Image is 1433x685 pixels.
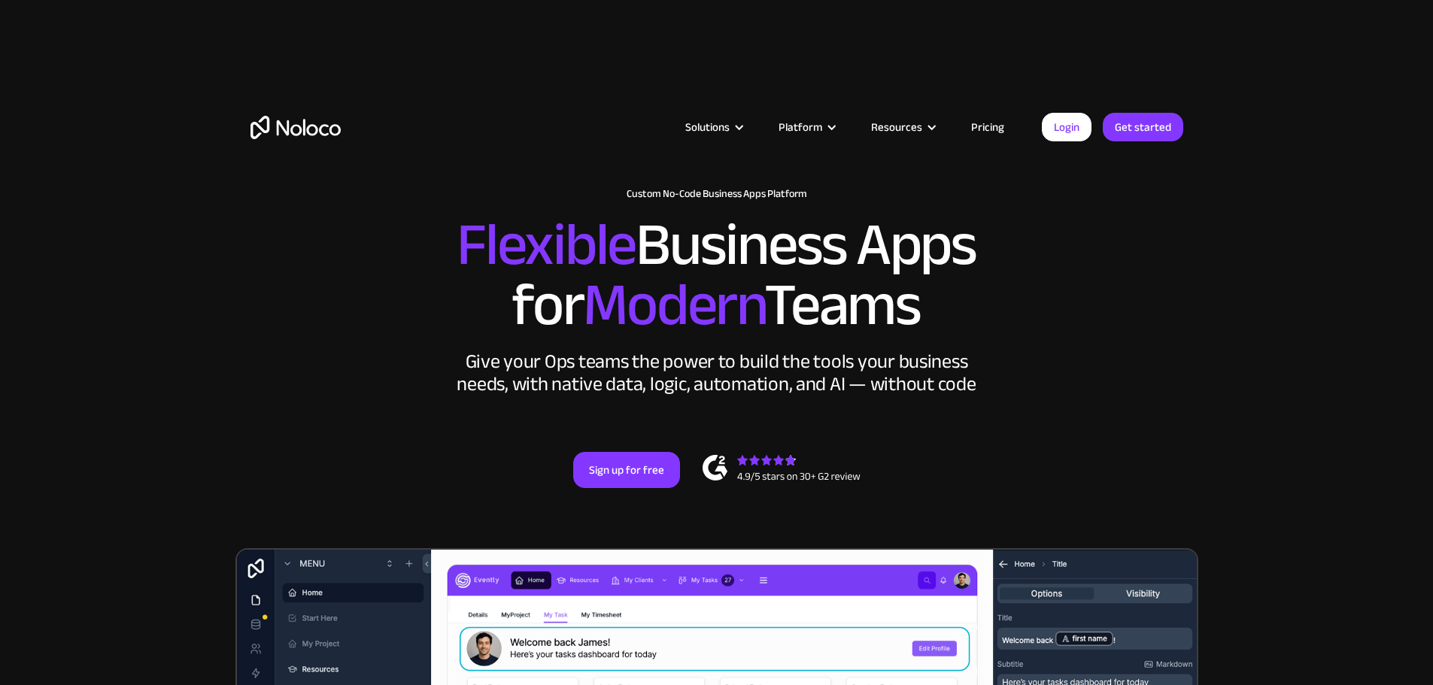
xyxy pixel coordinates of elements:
[454,350,980,396] div: Give your Ops teams the power to build the tools your business needs, with native data, logic, au...
[1042,113,1091,141] a: Login
[250,215,1183,335] h2: Business Apps for Teams
[760,117,852,137] div: Platform
[779,117,822,137] div: Platform
[250,116,341,139] a: home
[685,117,730,137] div: Solutions
[852,117,952,137] div: Resources
[457,189,636,301] span: Flexible
[952,117,1023,137] a: Pricing
[1103,113,1183,141] a: Get started
[871,117,922,137] div: Resources
[583,249,764,361] span: Modern
[666,117,760,137] div: Solutions
[573,452,680,488] a: Sign up for free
